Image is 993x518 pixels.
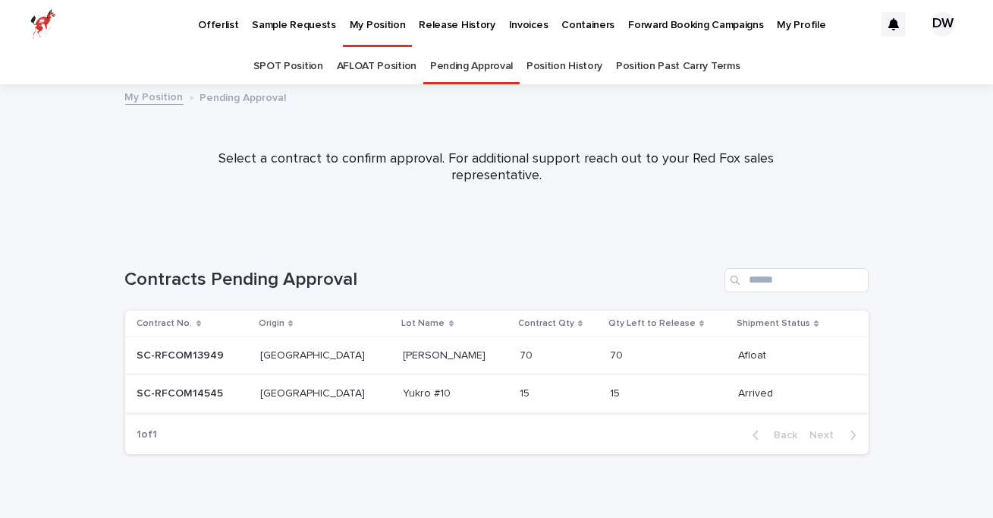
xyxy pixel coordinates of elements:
[402,315,445,332] p: Lot Name
[430,49,513,84] a: Pending Approval
[125,269,718,291] h1: Contracts Pending Approval
[137,346,228,362] p: SC-RFCOM13949
[137,384,227,400] p: SC-RFCOM14545
[125,374,869,412] tr: SC-RFCOM14545SC-RFCOM14545 [GEOGRAPHIC_DATA][GEOGRAPHIC_DATA] Yukro #10Yukro #10 1515 1515 Arrive...
[520,346,536,362] p: 70
[804,428,869,442] button: Next
[931,12,955,36] div: DW
[260,346,368,362] p: [GEOGRAPHIC_DATA]
[404,384,454,400] p: Yukro #10
[518,315,574,332] p: Contract Qty
[526,49,602,84] a: Position History
[260,384,368,400] p: [GEOGRAPHIC_DATA]
[810,430,844,441] span: Next
[738,384,776,400] p: Arrived
[30,9,56,39] img: zttTXibQQrCfv9chImQE
[616,49,740,84] a: Position Past Carry Terms
[738,346,769,362] p: Afloat
[608,315,696,332] p: Qty Left to Release
[520,384,533,400] p: 15
[125,416,170,453] p: 1 of 1
[404,346,489,362] p: [PERSON_NAME]
[740,428,804,442] button: Back
[193,151,800,184] p: Select a contract to confirm approval. For additional support reach out to your Red Fox sales rep...
[253,49,323,84] a: SPOT Position
[737,315,810,332] p: Shipment Status
[724,268,869,292] input: Search
[125,87,184,105] a: My Position
[610,384,623,400] p: 15
[125,337,869,375] tr: SC-RFCOM13949SC-RFCOM13949 [GEOGRAPHIC_DATA][GEOGRAPHIC_DATA] [PERSON_NAME][PERSON_NAME] 7070 707...
[765,430,798,441] span: Back
[137,315,193,332] p: Contract No.
[200,88,287,105] p: Pending Approval
[259,315,284,332] p: Origin
[610,346,626,362] p: 70
[337,49,416,84] a: AFLOAT Position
